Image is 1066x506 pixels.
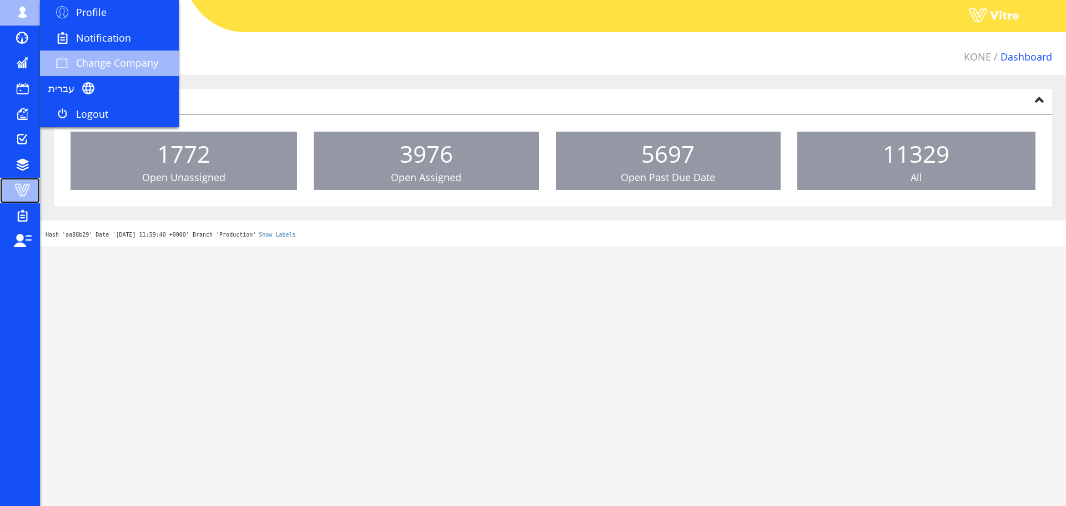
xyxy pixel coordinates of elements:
a: Logout [40,102,179,127]
span: Change Company [76,56,158,69]
a: Show Labels [259,232,295,238]
span: All [911,171,922,184]
li: Dashboard [991,50,1052,64]
a: 11329 All [797,132,1035,191]
span: Open Unassigned [142,171,225,184]
a: 1772 Open Unassigned [71,132,297,191]
span: עברית [48,82,74,95]
span: 11329 [883,138,949,169]
a: 5697 Open Past Due Date [556,132,781,191]
a: KONE [964,50,991,63]
span: Logout [76,107,108,121]
span: 1772 [157,138,210,169]
a: עברית [40,76,179,102]
span: Profile [76,6,107,19]
span: 5697 [641,138,695,169]
span: Open Past Due Date [621,171,715,184]
a: Change Company [40,51,179,76]
a: 3976 Open Assigned [314,132,539,191]
span: 3976 [400,138,453,169]
a: Notification [40,26,179,51]
span: Open Assigned [391,171,461,184]
span: Notification [76,31,131,44]
span: Hash 'aa88b29' Date '[DATE] 11:59:40 +0000' Branch 'Production' [46,232,256,238]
